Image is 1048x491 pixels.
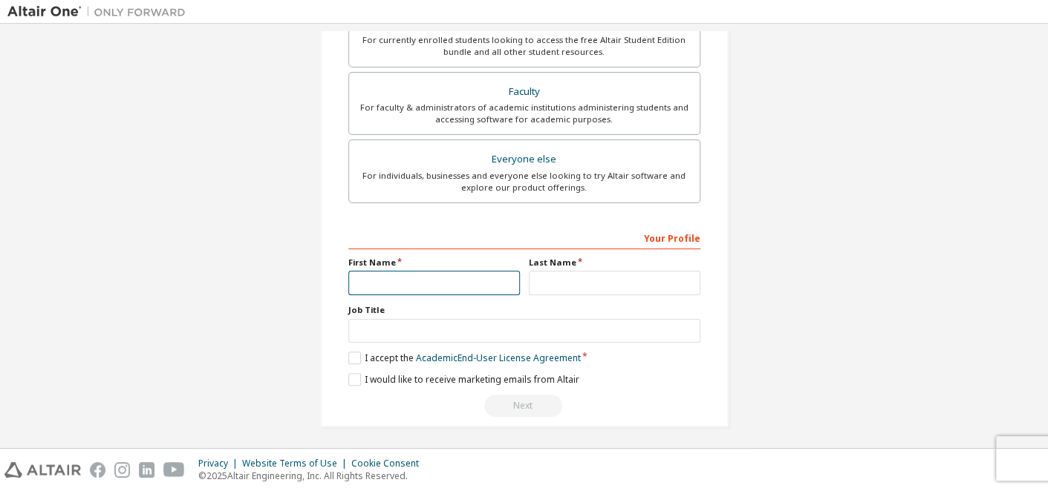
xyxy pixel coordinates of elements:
label: I would like to receive marketing emails from Altair [348,373,579,386]
label: First Name [348,257,520,268]
img: linkedin.svg [139,462,154,478]
label: I accept the [348,352,581,364]
label: Job Title [348,304,700,316]
img: altair_logo.svg [4,462,81,478]
div: Privacy [198,458,242,469]
div: Read and acccept EULA to continue [348,395,700,417]
div: Everyone else [358,149,691,170]
img: instagram.svg [114,462,130,478]
img: Altair One [7,4,193,19]
label: Last Name [529,257,700,268]
div: Your Profile [348,225,700,249]
div: Website Terms of Use [242,458,351,469]
div: For currently enrolled students looking to access the free Altair Student Edition bundle and all ... [358,34,691,58]
img: facebook.svg [90,462,105,478]
a: Academic End-User License Agreement [416,352,581,364]
div: Faculty [358,82,691,102]
div: For faculty & administrators of academic institutions administering students and accessing softwa... [358,102,691,125]
div: Cookie Consent [351,458,428,469]
div: For individuals, businesses and everyone else looking to try Altair software and explore our prod... [358,170,691,194]
img: youtube.svg [163,462,185,478]
p: © 2025 Altair Engineering, Inc. All Rights Reserved. [198,469,428,482]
